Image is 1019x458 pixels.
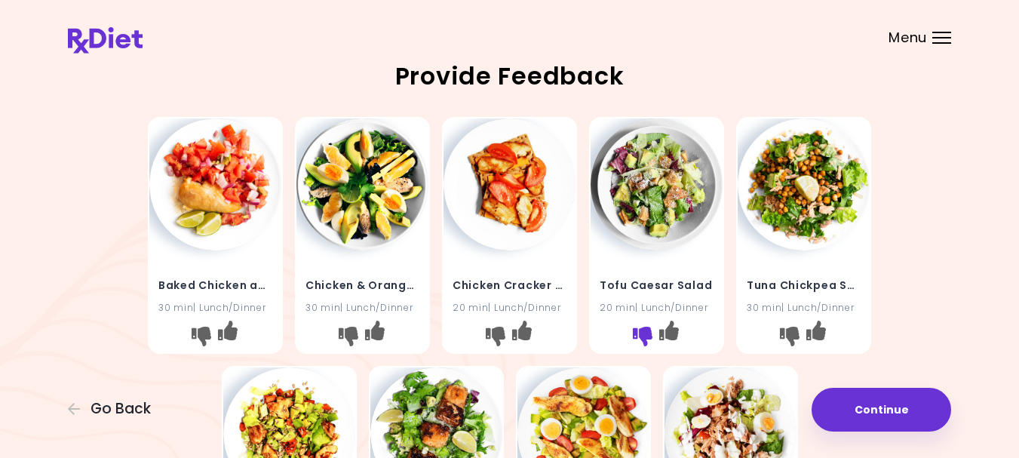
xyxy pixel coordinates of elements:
button: I like this recipe [804,324,828,349]
button: I don't like this recipe [189,324,213,349]
button: Go Back [68,401,158,417]
button: I don't like this recipe [483,324,508,349]
button: I like this recipe [363,324,387,349]
button: I like this recipe [510,324,534,349]
div: 30 min | Lunch/Dinner [158,300,272,315]
div: 30 min | Lunch/Dinner [747,300,861,315]
img: RxDiet [68,27,143,54]
button: I don't like this recipe [631,324,655,349]
span: Go Back [91,401,151,417]
div: 20 min | Lunch/Dinner [453,300,566,315]
button: I don't like this recipe [336,324,361,349]
div: 20 min | Lunch/Dinner [600,300,714,315]
button: I don't like this recipe [778,324,802,349]
h4: Baked Chicken and Salsa [158,273,272,297]
button: Continue [812,388,951,432]
h4: Tofu Caesar Salad [600,273,714,297]
h4: Chicken Cracker Bites [453,273,566,297]
h4: Chicken & Orange Avocado Salad [305,273,419,297]
button: I like this recipe [216,324,240,349]
span: Menu [889,31,927,45]
h2: Provide Feedback [68,64,951,88]
div: 30 min | Lunch/Dinner [305,300,419,315]
h4: Tuna Chickpea Salad [747,273,861,297]
button: I like this recipe [657,324,681,349]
